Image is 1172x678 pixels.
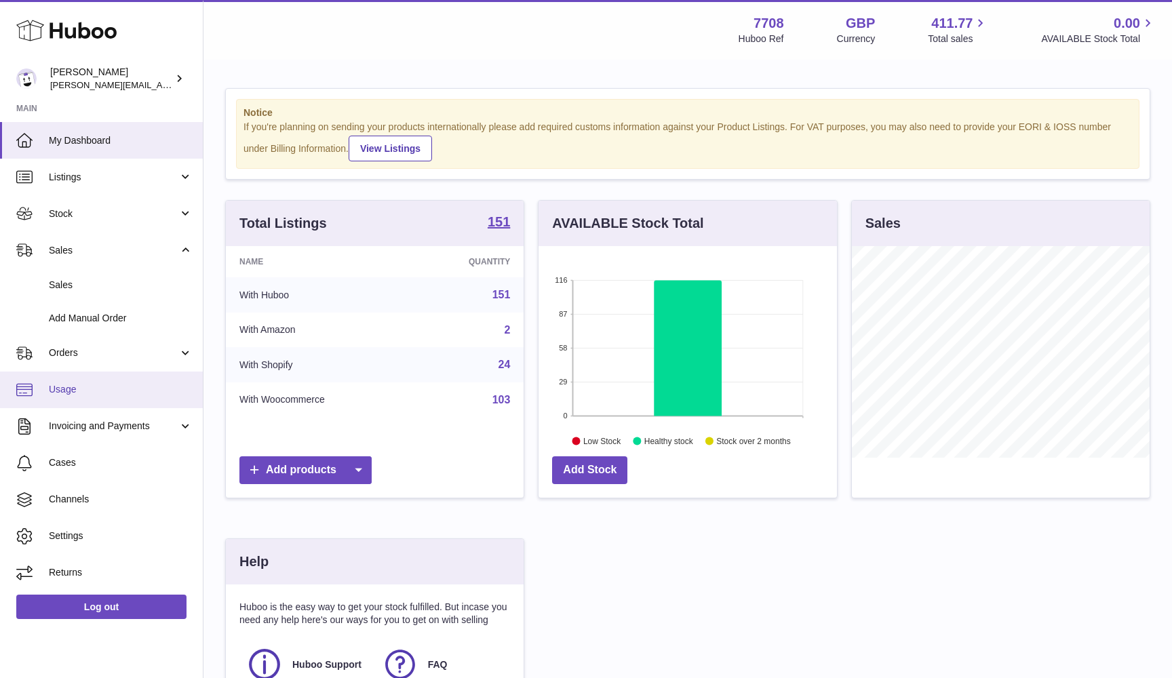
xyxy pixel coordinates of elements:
p: Huboo is the easy way to get your stock fulfilled. But incase you need any help here's our ways f... [239,601,510,626]
span: Sales [49,279,193,292]
h3: Total Listings [239,214,327,233]
span: Invoicing and Payments [49,420,178,433]
span: FAQ [428,658,448,671]
span: Settings [49,530,193,542]
td: With Huboo [226,277,411,313]
span: Orders [49,346,178,359]
a: Add products [239,456,372,484]
span: Add Manual Order [49,312,193,325]
div: Currency [837,33,876,45]
span: Huboo Support [292,658,362,671]
span: Usage [49,383,193,396]
td: With Shopify [226,347,411,382]
td: With Amazon [226,313,411,348]
span: 0.00 [1114,14,1140,33]
text: Healthy stock [644,436,694,445]
th: Name [226,246,411,277]
a: 24 [499,359,511,370]
a: Add Stock [552,456,627,484]
span: Returns [49,566,193,579]
td: With Woocommerce [226,382,411,418]
a: 2 [504,324,510,336]
span: My Dashboard [49,134,193,147]
a: 151 [488,215,510,231]
span: Listings [49,171,178,184]
span: [PERSON_NAME][EMAIL_ADDRESS][DOMAIN_NAME] [50,79,272,90]
span: Cases [49,456,193,469]
span: Sales [49,244,178,257]
h3: Help [239,553,269,571]
a: 0.00 AVAILABLE Stock Total [1041,14,1156,45]
a: View Listings [349,136,432,161]
a: 411.77 Total sales [928,14,988,45]
strong: 151 [488,215,510,228]
div: Huboo Ref [739,33,784,45]
a: Log out [16,595,187,619]
text: Stock over 2 months [717,436,791,445]
span: 411.77 [931,14,973,33]
span: Channels [49,493,193,506]
div: If you're planning on sending your products internationally please add required customs informati... [243,121,1132,161]
text: Low Stock [583,436,621,445]
th: Quantity [411,246,524,277]
span: Total sales [928,33,988,45]
text: 58 [560,344,568,352]
text: 0 [564,412,568,420]
span: AVAILABLE Stock Total [1041,33,1156,45]
strong: Notice [243,106,1132,119]
text: 87 [560,310,568,318]
a: 151 [492,289,511,300]
h3: Sales [865,214,901,233]
strong: GBP [846,14,875,33]
img: victor@erbology.co [16,68,37,89]
text: 116 [555,276,567,284]
text: 29 [560,378,568,386]
div: [PERSON_NAME] [50,66,172,92]
strong: 7708 [754,14,784,33]
span: Stock [49,207,178,220]
a: 103 [492,394,511,405]
h3: AVAILABLE Stock Total [552,214,703,233]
